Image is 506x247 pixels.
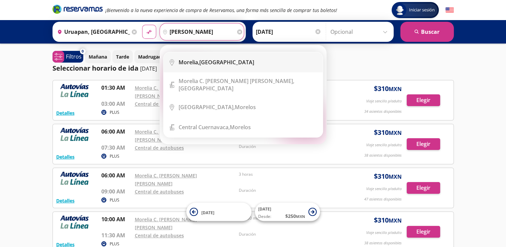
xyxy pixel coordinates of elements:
p: PLUS [110,109,119,115]
small: MXN [389,217,402,224]
span: 0 [82,49,84,54]
small: MXN [296,214,305,219]
p: Seleccionar horario de ida [53,63,138,73]
b: Central Cuernavaca, [179,123,230,131]
p: Duración [239,144,340,150]
p: Mañana [89,53,107,60]
b: Morelia, [179,59,199,66]
div: Morelos [179,123,251,131]
p: PLUS [110,153,119,159]
button: Tarde [112,50,133,63]
small: MXN [389,85,402,93]
div: Morelos [179,103,256,111]
small: MXN [389,129,402,137]
p: PLUS [110,197,119,203]
div: [GEOGRAPHIC_DATA] [179,59,254,66]
p: Duración [239,231,340,237]
img: RESERVAMOS [56,128,93,141]
input: Elegir Fecha [256,23,321,40]
button: Detalles [56,109,75,116]
p: Madrugada [138,53,164,60]
span: [DATE] [258,206,271,212]
b: Morelia C. [PERSON_NAME] [PERSON_NAME], [179,77,294,85]
a: Morelia C. [PERSON_NAME] [PERSON_NAME] [135,172,197,187]
p: 06:00 AM [101,128,131,136]
p: 34 asientos disponibles [364,109,402,114]
p: 10:00 AM [101,215,131,223]
span: [DATE] [201,210,214,215]
p: 09:00 AM [101,187,131,195]
button: Madrugada [134,50,168,63]
button: English [445,6,454,14]
a: Central de autobuses [135,101,184,107]
p: 01:30 AM [101,84,131,92]
p: Filtros [66,53,82,61]
p: Viaje sencillo p/adulto [366,142,402,148]
a: Central de autobuses [135,145,184,151]
button: 0Filtros [53,51,83,63]
p: Viaje sencillo p/adulto [366,98,402,104]
input: Buscar Origen [55,23,130,40]
button: Mañana [85,50,111,63]
small: MXN [389,173,402,180]
button: Detalles [56,197,75,204]
span: $ 250 [285,213,305,220]
p: 11:30 AM [101,231,131,239]
p: Tarde [116,53,129,60]
button: [DATE]Desde:$250MXN [255,203,320,221]
img: RESERVAMOS [56,215,93,229]
button: Detalles [56,153,75,160]
a: Brand Logo [53,4,103,16]
p: 06:00 AM [101,171,131,179]
span: $ 310 [374,128,402,138]
p: Viaje sencillo p/adulto [366,186,402,192]
b: [GEOGRAPHIC_DATA], [179,103,235,111]
p: 03:00 AM [101,100,131,108]
span: Iniciar sesión [406,7,437,13]
p: 3 horas [239,171,340,177]
span: Desde: [258,214,271,220]
button: [DATE] [186,203,251,221]
img: RESERVAMOS [56,171,93,185]
span: $ 310 [374,215,402,225]
p: 38 asientos disponibles [364,240,402,246]
p: 47 asientos disponibles [364,196,402,202]
a: Morelia C. [PERSON_NAME] [PERSON_NAME] [135,129,197,143]
button: Elegir [407,226,440,238]
p: Viaje sencillo p/adulto [366,230,402,236]
input: Buscar Destino [160,23,235,40]
p: PLUS [110,241,119,247]
span: $ 310 [374,84,402,94]
a: Morelia C. [PERSON_NAME] [PERSON_NAME] [135,85,197,99]
span: $ 310 [374,171,402,181]
p: 38 asientos disponibles [364,153,402,158]
button: Elegir [407,94,440,106]
em: ¡Bienvenido a la nueva experiencia de compra de Reservamos, una forma más sencilla de comprar tus... [105,7,337,13]
i: Brand Logo [53,4,103,14]
button: Elegir [407,138,440,150]
div: [GEOGRAPHIC_DATA] [179,77,318,92]
p: [DATE] [140,65,157,73]
button: Buscar [400,22,454,42]
img: RESERVAMOS [56,84,93,97]
p: Duración [239,187,340,193]
a: Central de autobuses [135,188,184,195]
input: Opcional [330,23,390,40]
button: Elegir [407,182,440,194]
a: Central de autobuses [135,232,184,239]
a: Morelia C. [PERSON_NAME] [PERSON_NAME] [135,216,197,231]
p: 07:30 AM [101,144,131,152]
